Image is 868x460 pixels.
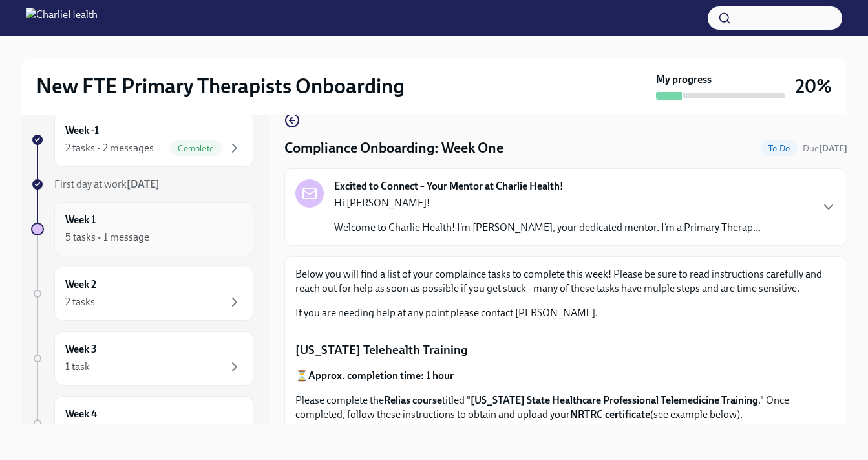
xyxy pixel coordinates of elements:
[295,306,836,320] p: If you are needing help at any point please contact [PERSON_NAME].
[334,196,761,210] p: Hi [PERSON_NAME]!
[803,143,847,154] span: Due
[65,213,96,227] h6: Week 1
[31,396,253,450] a: Week 4
[31,267,253,321] a: Week 22 tasks
[26,8,98,28] img: CharlieHealth
[284,138,503,158] h4: Compliance Onboarding: Week One
[31,331,253,386] a: Week 31 task
[65,141,154,155] div: 2 tasks • 2 messages
[334,179,564,193] strong: Excited to Connect – Your Mentor at Charlie Health!
[796,74,832,98] h3: 20%
[803,142,847,155] span: August 24th, 2025 07:00
[65,407,97,421] h6: Week 4
[54,178,160,190] span: First day at work
[819,143,847,154] strong: [DATE]
[570,408,650,421] strong: NRTRC certificate
[31,177,253,192] a: First day at work[DATE]
[31,113,253,167] a: Week -12 tasks • 2 messagesComplete
[308,369,454,382] strong: Approx. completion time: 1 hour
[31,202,253,256] a: Week 15 tasks • 1 message
[65,360,90,374] div: 1 task
[65,124,99,138] h6: Week -1
[65,278,96,292] h6: Week 2
[65,295,95,309] div: 2 tasks
[170,144,222,153] span: Complete
[65,230,149,245] div: 5 tasks • 1 message
[471,394,758,406] strong: [US_STATE] State Healthcare Professional Telemedicine Training
[295,369,836,383] p: ⏳
[334,221,761,235] p: Welcome to Charlie Health! I’m [PERSON_NAME], your dedicated mentor. I’m a Primary Therap...
[295,267,836,296] p: Below you will find a list of your complaince tasks to complete this week! Please be sure to read...
[127,178,160,190] strong: [DATE]
[36,73,405,99] h2: New FTE Primary Therapists Onboarding
[384,394,442,406] strong: Relias course
[295,393,836,422] p: Please complete the titled " ." Once completed, follow these instructions to obtain and upload yo...
[761,144,798,153] span: To Do
[65,342,97,356] h6: Week 3
[656,72,712,87] strong: My progress
[295,342,836,358] p: [US_STATE] Telehealth Training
